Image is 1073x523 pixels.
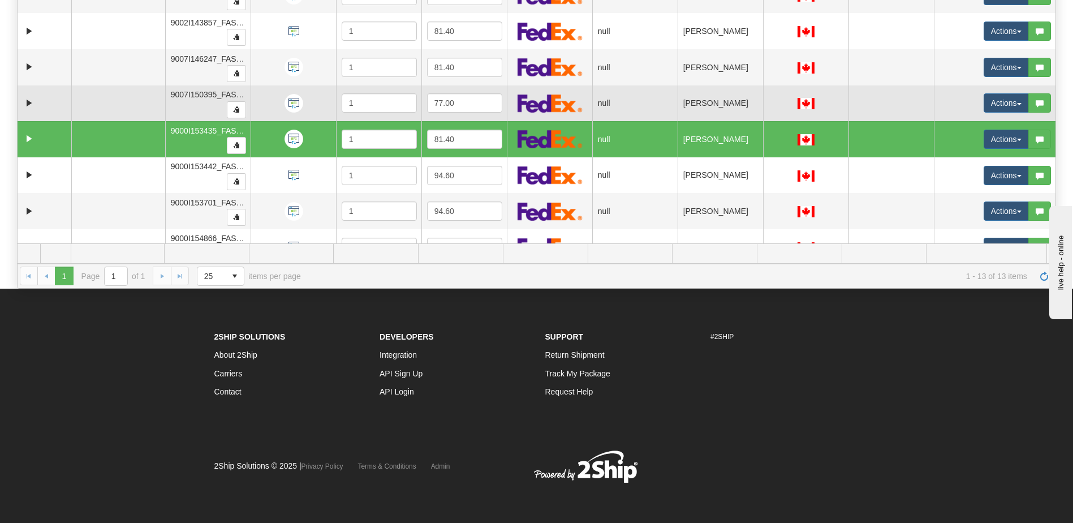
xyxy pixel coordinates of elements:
img: FedEx [518,202,583,221]
td: null [592,229,678,265]
img: CA [798,134,815,145]
button: Copy to clipboard [227,137,246,154]
a: Expand [22,168,36,182]
input: Page 1 [105,267,127,285]
td: null [592,121,678,157]
span: 9007I146247_FASUS [171,54,247,63]
span: 1 - 13 of 13 items [317,272,1027,281]
img: CA [798,170,815,182]
img: CA [798,26,815,37]
button: Actions [984,130,1029,149]
a: Carriers [214,369,243,378]
button: Copy to clipboard [227,29,246,46]
a: Expand [22,132,36,146]
img: API [285,22,303,41]
a: Expand [22,240,36,254]
span: select [226,267,244,285]
img: FedEx [518,166,583,185]
a: Contact [214,387,242,396]
img: CA [798,242,815,254]
img: CA [798,98,815,109]
td: [PERSON_NAME] [678,193,763,229]
a: Expand [22,204,36,218]
a: Terms & Conditions [358,462,416,470]
strong: Developers [380,332,434,341]
button: Actions [984,166,1029,185]
button: Copy to clipboard [227,173,246,190]
span: 9000I153701_FASUS [171,198,247,207]
span: 9002I143857_FASUS [171,18,247,27]
img: API [285,166,303,185]
a: Integration [380,350,417,359]
a: Request Help [545,387,593,396]
td: null [592,193,678,229]
td: null [592,13,678,49]
button: Actions [984,58,1029,77]
h6: #2SHIP [710,333,859,341]
img: FedEx [518,22,583,41]
img: API [285,130,303,148]
img: API [285,202,303,221]
span: 2Ship Solutions © 2025 | [214,461,343,470]
button: Actions [984,202,1029,221]
span: Page sizes drop down [197,267,244,286]
td: [PERSON_NAME] [678,121,763,157]
td: [PERSON_NAME] [678,229,763,265]
td: [PERSON_NAME] [678,85,763,122]
div: live help - online [8,10,105,18]
td: [PERSON_NAME] [678,49,763,85]
button: Copy to clipboard [227,101,246,118]
a: Privacy Policy [301,462,343,470]
td: null [592,85,678,122]
img: CA [798,62,815,74]
td: [PERSON_NAME] [678,157,763,194]
img: API [285,94,303,113]
strong: Support [545,332,584,341]
a: Admin [431,462,450,470]
strong: 2Ship Solutions [214,332,286,341]
a: Expand [22,96,36,110]
button: Copy to clipboard [227,209,246,226]
span: 9000I153435_FASUS [171,126,247,135]
button: Copy to clipboard [227,65,246,82]
a: API Login [380,387,414,396]
td: null [592,49,678,85]
td: [PERSON_NAME] [678,13,763,49]
span: 9000I154866_FASUS [171,234,247,243]
a: About 2Ship [214,350,257,359]
a: Return Shipment [545,350,605,359]
button: Actions [984,22,1029,41]
img: FedEx [518,94,583,113]
a: Track My Package [545,369,610,378]
iframe: chat widget [1047,204,1072,319]
img: FedEx [518,130,583,148]
span: Page 1 [55,267,73,285]
img: FedEx [518,238,583,256]
img: API [285,238,303,256]
span: items per page [197,267,301,286]
span: 25 [204,271,219,282]
button: Actions [984,238,1029,257]
a: API Sign Up [380,369,423,378]
td: null [592,157,678,194]
a: Expand [22,24,36,38]
img: FedEx [518,58,583,76]
span: Page of 1 [81,267,145,286]
a: Refresh [1035,267,1053,285]
span: 9000I153442_FASUS [171,162,247,171]
span: 9007I150395_FASUS [171,90,247,99]
a: Expand [22,60,36,74]
button: Actions [984,93,1029,113]
img: API [285,58,303,76]
img: CA [798,206,815,217]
